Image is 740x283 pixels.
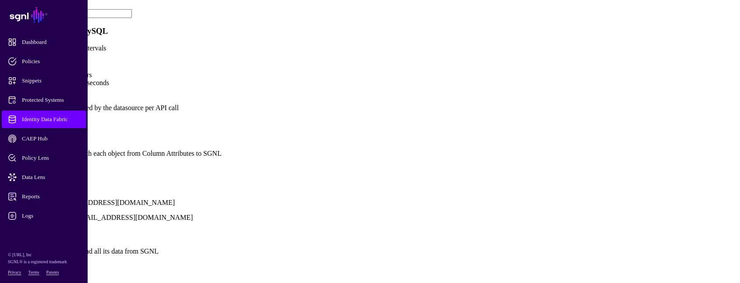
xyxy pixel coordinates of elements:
a: Logs [2,207,86,225]
app-identifier: [EMAIL_ADDRESS][DOMAIN_NAME] [48,199,175,206]
a: Data Lens [2,168,86,186]
div: Sync Frequency: Every 1 hours API Call Frequency: Every 1 seconds [4,71,736,87]
a: Patents [46,270,59,275]
p: Data imported at scheduled intervals [4,44,736,52]
p: Set the attributes that sync with each object from Column Attributes to SGNL [4,150,736,158]
div: Attributes [4,132,736,141]
span: Reports [8,192,94,201]
span: Protected Systems [8,96,94,104]
span: Logs [8,211,94,220]
span: Data Lens [8,173,94,182]
div: The number of records returned by the datasource per API call [4,104,736,112]
span: CAEP Hub [8,134,94,143]
a: Policies [2,53,86,70]
a: Dashboard [2,33,86,51]
a: Policy Lens [2,149,86,167]
span: Identity Data Fabric [8,115,94,124]
a: SGNL [5,5,82,25]
h3: Scheduled Sync from MySQL [4,26,736,36]
p: SGNL® is a registered trademark [8,258,80,265]
p: © [URL], Inc [8,251,80,258]
a: Reports [2,188,86,205]
a: CAEP Hub [2,130,86,147]
a: Admin [2,226,86,244]
span: Policy Lens [8,154,94,162]
span: Dashboard [8,38,94,47]
a: Protected Systems [2,91,86,109]
p: Remove Column Attributes and all its data from SGNL [4,247,736,255]
h3: Remove Entity [4,229,736,239]
span: Policies [8,57,94,66]
a: Snippets [2,72,86,90]
span: Snippets [8,76,94,85]
app-identifier: [EMAIL_ADDRESS][DOMAIN_NAME] [66,214,193,221]
h3: Details [4,181,736,190]
a: Terms [28,270,39,275]
a: Privacy [8,270,21,275]
a: Identity Data Fabric [2,111,86,128]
